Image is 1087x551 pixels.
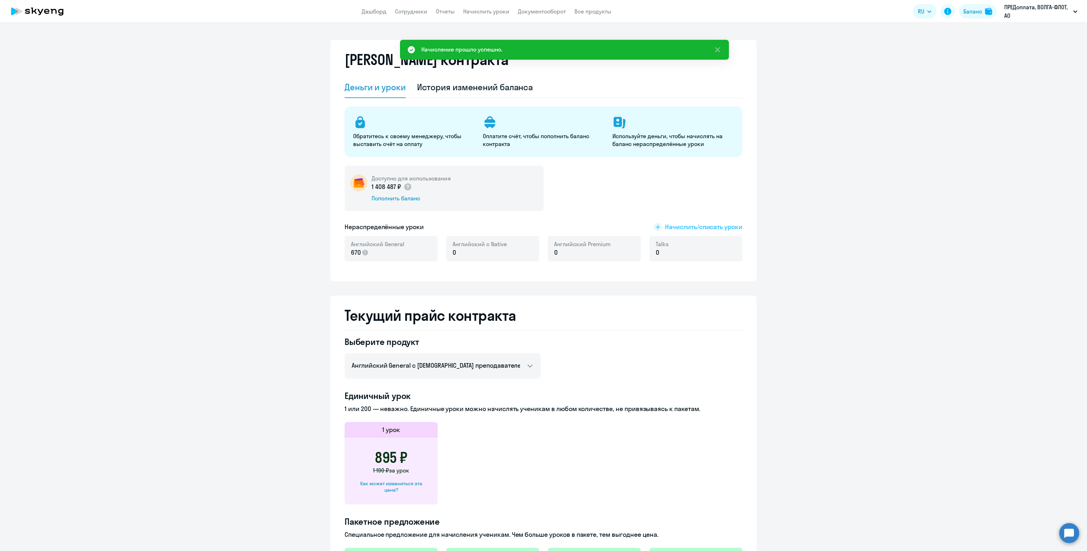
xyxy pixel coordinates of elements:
h2: Текущий прайс контракта [345,307,742,324]
img: balance [985,8,992,15]
h5: 1 урок [382,425,400,434]
span: Начислить/списать уроки [665,222,742,232]
span: RU [918,7,924,16]
p: Оплатите счёт, чтобы пополнить баланс контракта [483,132,604,148]
button: RU [913,4,936,18]
p: 1 408 487 ₽ [372,182,412,191]
h4: Единичный урок [345,390,742,401]
a: Все продукты [574,8,611,15]
div: Начисление прошло успешно. [421,45,502,54]
div: Баланс [963,7,982,16]
div: История изменений баланса [417,81,533,93]
h3: 895 ₽ [375,449,407,466]
p: 1 или 200 — неважно. Единичные уроки можно начислять ученикам в любом количестве, не привязываясь... [345,404,742,414]
h5: Доступно для использования [372,174,451,182]
button: ПРЕДоплата, ВОЛГА-ФЛОТ, АО [1001,3,1081,20]
span: за урок [389,467,409,474]
span: 0 [554,248,558,257]
a: Сотрудники [395,8,427,15]
h4: Выберите продукт [345,336,541,347]
p: Специальное предложение для начисления ученикам. Чем больше уроков в пакете, тем выгоднее цена. [345,530,742,539]
button: Балансbalance [959,4,996,18]
a: Начислить уроки [463,8,509,15]
h4: Пакетное предложение [345,516,742,527]
a: Отчеты [436,8,455,15]
span: 0 [656,248,659,257]
span: Английский Premium [554,240,611,248]
p: Используйте деньги, чтобы начислять на баланс нераспределённые уроки [612,132,734,148]
h2: [PERSON_NAME] контракта [345,51,509,68]
span: 1 190 ₽ [373,467,389,474]
span: 0 [453,248,456,257]
span: Talks [656,240,669,248]
a: Дашборд [362,8,386,15]
p: Обратитесь к своему менеджеру, чтобы выставить счёт на оплату [353,132,474,148]
h5: Нераспределённые уроки [345,222,424,232]
span: Английский General [351,240,404,248]
p: ПРЕДоплата, ВОЛГА-ФЛОТ, АО [1004,3,1070,20]
div: Пополнить баланс [372,194,451,202]
div: Как может измениться эта цена? [356,480,426,493]
div: Деньги и уроки [345,81,406,93]
a: Документооборот [518,8,566,15]
span: 670 [351,248,361,257]
img: wallet-circle.png [350,174,367,191]
span: Английский с Native [453,240,507,248]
